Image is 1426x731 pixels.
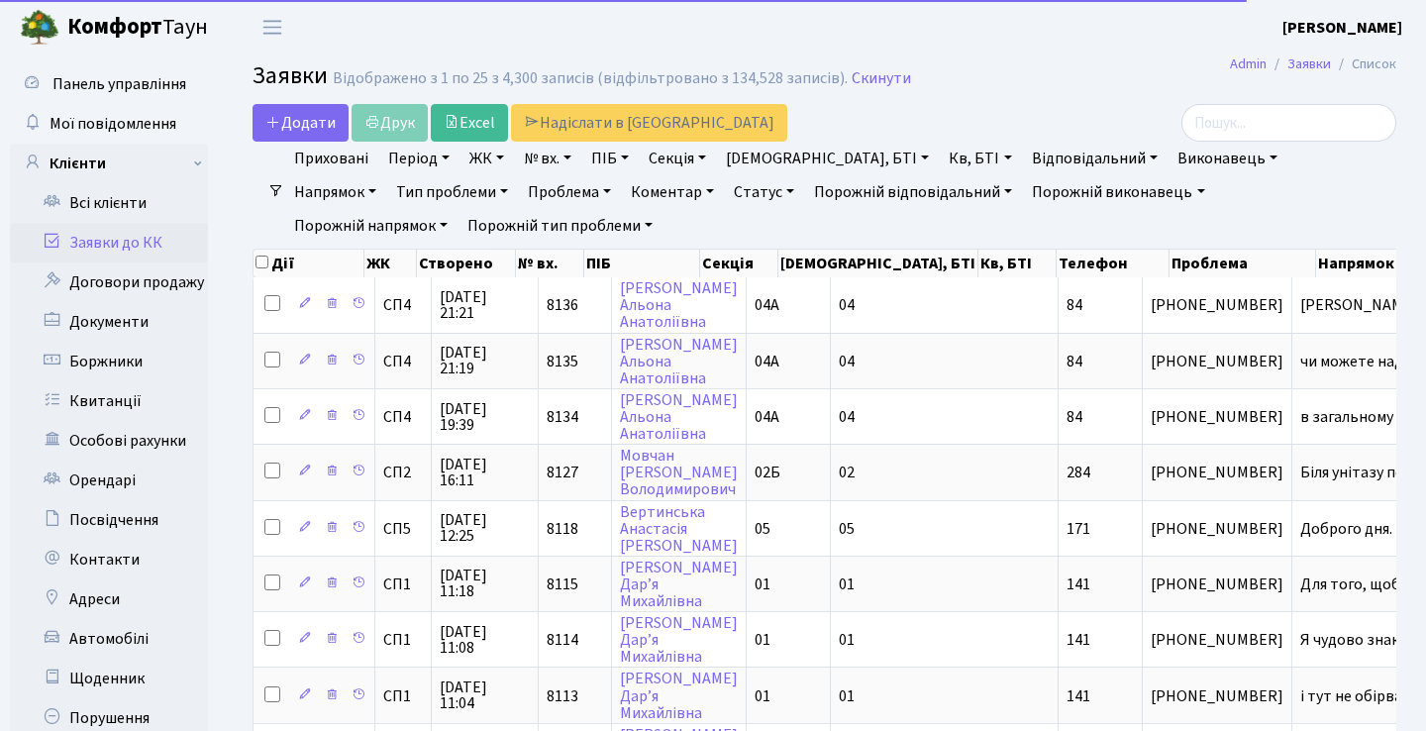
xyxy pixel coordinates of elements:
[1067,574,1090,595] span: 141
[10,104,208,144] a: Мої повідомлення
[253,104,349,142] a: Додати
[978,250,1057,277] th: Кв, БТІ
[839,685,855,707] span: 01
[10,262,208,302] a: Договори продажу
[941,142,1019,175] a: Кв, БТІ
[1067,629,1090,651] span: 141
[620,612,738,668] a: [PERSON_NAME]Дар’яМихайлівна
[253,58,328,93] span: Заявки
[718,142,937,175] a: [DEMOGRAPHIC_DATA], БТІ
[583,142,637,175] a: ПІБ
[547,351,578,372] span: 8135
[623,175,722,209] a: Коментар
[383,409,423,425] span: СП4
[10,461,208,500] a: Орендарі
[383,354,423,369] span: СП4
[52,73,186,95] span: Панель управління
[10,64,208,104] a: Панель управління
[10,342,208,381] a: Боржники
[333,69,848,88] div: Відображено з 1 по 25 з 4,300 записів (відфільтровано з 134,528 записів).
[440,568,530,599] span: [DATE] 11:18
[440,345,530,376] span: [DATE] 21:19
[755,294,779,316] span: 04А
[383,576,423,592] span: СП1
[1282,17,1402,39] b: [PERSON_NAME]
[1151,576,1283,592] span: [PHONE_NUMBER]
[755,351,779,372] span: 04А
[620,445,738,500] a: Мовчан[PERSON_NAME]Володимирович
[10,381,208,421] a: Квитанції
[755,629,770,651] span: 01
[286,142,376,175] a: Приховані
[1024,175,1212,209] a: Порожній виконавець
[1151,521,1283,537] span: [PHONE_NUMBER]
[1151,354,1283,369] span: [PHONE_NUMBER]
[547,574,578,595] span: 8115
[620,501,738,557] a: ВертинськаАнастасія[PERSON_NAME]
[10,659,208,698] a: Щоденник
[440,679,530,711] span: [DATE] 11:04
[254,250,364,277] th: Дії
[1287,53,1331,74] a: Заявки
[1151,465,1283,480] span: [PHONE_NUMBER]
[50,113,176,135] span: Мої повідомлення
[1067,685,1090,707] span: 141
[265,112,336,134] span: Додати
[67,11,208,45] span: Таун
[459,209,661,243] a: Порожній тип проблеми
[1151,297,1283,313] span: [PHONE_NUMBER]
[620,669,738,724] a: [PERSON_NAME]Дар’яМихайлівна
[839,406,855,428] span: 04
[547,462,578,483] span: 8127
[547,685,578,707] span: 8113
[778,250,978,277] th: [DEMOGRAPHIC_DATA], БТІ
[755,574,770,595] span: 01
[755,406,779,428] span: 04А
[1151,632,1283,648] span: [PHONE_NUMBER]
[1067,462,1090,483] span: 284
[806,175,1020,209] a: Порожній відповідальний
[839,518,855,540] span: 05
[726,175,802,209] a: Статус
[620,277,738,333] a: [PERSON_NAME]АльонаАнатоліївна
[1067,294,1082,316] span: 84
[1300,462,1423,483] span: Біля унітазу пе[...]
[10,619,208,659] a: Автомобілі
[1170,142,1285,175] a: Виконавець
[1067,518,1090,540] span: 171
[1151,688,1283,704] span: [PHONE_NUMBER]
[620,389,738,445] a: [PERSON_NAME]АльонаАнатоліївна
[839,294,855,316] span: 04
[440,512,530,544] span: [DATE] 12:25
[1067,351,1082,372] span: 84
[839,629,855,651] span: 01
[417,250,516,277] th: Створено
[383,688,423,704] span: СП1
[516,250,584,277] th: № вх.
[852,69,911,88] a: Скинути
[10,223,208,262] a: Заявки до КК
[286,209,456,243] a: Порожній напрямок
[10,540,208,579] a: Контакти
[364,250,417,277] th: ЖК
[10,421,208,461] a: Особові рахунки
[10,579,208,619] a: Адреси
[440,401,530,433] span: [DATE] 19:39
[700,250,778,277] th: Секція
[440,289,530,321] span: [DATE] 21:21
[1181,104,1396,142] input: Пошук...
[839,574,855,595] span: 01
[1151,409,1283,425] span: [PHONE_NUMBER]
[1230,53,1267,74] a: Admin
[10,183,208,223] a: Всі клієнти
[620,557,738,612] a: [PERSON_NAME]Дар’яМихайлівна
[839,351,855,372] span: 04
[1057,250,1170,277] th: Телефон
[388,175,516,209] a: Тип проблеми
[383,632,423,648] span: СП1
[1067,406,1082,428] span: 84
[547,518,578,540] span: 8118
[755,518,770,540] span: 05
[440,457,530,488] span: [DATE] 16:11
[547,406,578,428] span: 8134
